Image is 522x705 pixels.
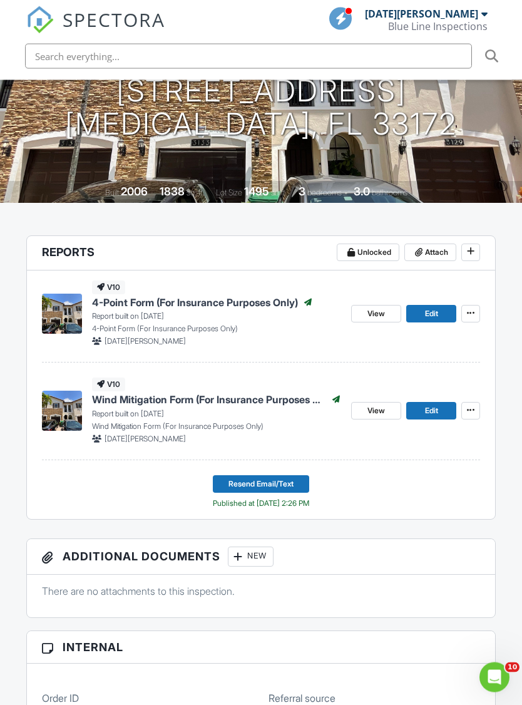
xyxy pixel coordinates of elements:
h3: Internal [27,632,496,664]
span: 10 [505,662,519,672]
div: 1495 [244,185,269,198]
input: Search everything... [25,44,472,69]
h1: [STREET_ADDRESS] [MEDICAL_DATA], FL 33172 [65,75,457,142]
div: 3 [299,185,305,198]
span: bedrooms [307,188,342,198]
iframe: Intercom live chat [479,662,509,692]
span: sq.ft. [271,188,287,198]
span: Lot Size [216,188,242,198]
div: New [228,547,274,567]
span: SPECTORA [63,6,165,33]
p: There are no attachments to this inspection. [42,585,481,599]
div: 3.0 [354,185,370,198]
span: bathrooms [372,188,407,198]
a: SPECTORA [26,17,165,43]
div: Blue Line Inspections [388,20,488,33]
img: The Best Home Inspection Software - Spectora [26,6,54,34]
h3: Additional Documents [27,540,496,575]
div: 1838 [160,185,185,198]
div: [DATE][PERSON_NAME] [365,8,478,20]
span: sq. ft. [187,188,204,198]
span: Built [105,188,119,198]
div: 2006 [121,185,148,198]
